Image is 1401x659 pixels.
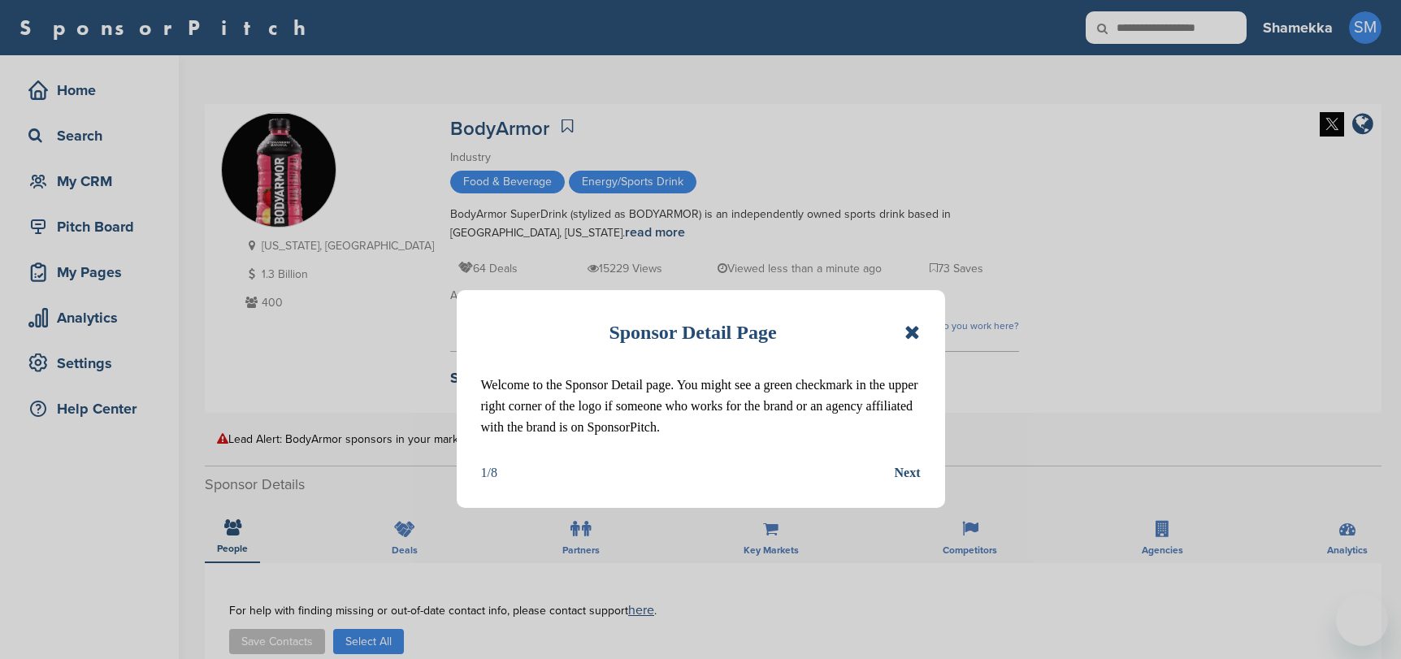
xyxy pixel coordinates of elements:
[609,314,776,350] h1: Sponsor Detail Page
[895,462,921,483] button: Next
[481,375,921,438] p: Welcome to the Sponsor Detail page. You might see a green checkmark in the upper right corner of ...
[1336,594,1388,646] iframe: Button to launch messaging window
[481,462,497,483] div: 1/8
